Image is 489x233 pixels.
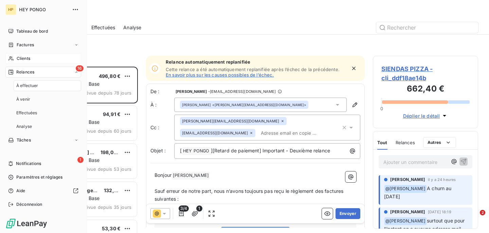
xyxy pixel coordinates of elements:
div: <[PERSON_NAME][EMAIL_ADDRESS][DOMAIN_NAME]> [182,102,306,107]
span: Tâches [17,137,31,143]
span: il y a 24 heures [428,178,456,182]
span: @ [PERSON_NAME] [384,217,427,225]
span: prévue depuis 78 jours [81,90,131,96]
input: Adresse email en copie ... [258,128,337,138]
span: - [EMAIL_ADDRESS][DOMAIN_NAME] [208,89,276,94]
span: Analyse [16,123,32,130]
span: 496,80 € [99,73,121,79]
label: Cc : [150,124,174,131]
span: [PERSON_NAME][EMAIL_ADDRESS][DOMAIN_NAME] [182,119,279,123]
span: Cette relance a été automatiquement replanifiée après l’échec de la précédente. [166,67,340,72]
input: Rechercher [376,22,478,33]
button: Autres [423,137,456,148]
span: 53,30 € [102,226,121,231]
span: 2 [480,210,485,215]
span: 1 [77,157,84,163]
span: HEY PONGO [19,7,68,12]
span: SIENDAS PIZZA - cli_ddf18ae14b [381,64,470,83]
span: Objet : [150,148,166,153]
span: Sauf erreur de notre part, nous n’avons toujours pas reçu le règlement des factures suivantes : [155,188,345,202]
span: [PERSON_NAME] [182,102,211,107]
button: Envoyer [336,208,360,219]
span: Relances [396,140,415,145]
span: 0 [380,106,383,111]
span: [PERSON_NAME] [176,89,207,94]
span: Relance automatiquement replanifiée [166,59,346,65]
a: Aide [5,185,81,196]
span: [PERSON_NAME] [172,172,210,180]
span: 94,91 € [103,111,121,117]
span: ][Retard de paiement] Important - Deuxième relance [211,148,330,153]
span: À effectuer [16,83,38,89]
span: Paramètres et réglages [16,174,62,180]
label: À : [150,101,174,108]
a: En savoir plus sur les causes possibles de l’échec. [166,72,274,78]
span: Déplier le détail [403,112,440,119]
span: Tout [377,140,387,145]
span: 198,00 € [101,149,121,155]
div: HP [5,4,16,15]
span: Effectuées [16,110,37,116]
span: [DATE] 18:19 [428,210,451,214]
span: @ [PERSON_NAME] [384,185,427,193]
span: [PERSON_NAME] [390,209,425,215]
span: Effectuées [91,24,115,31]
span: prévue depuis 35 jours [81,204,131,210]
span: prévue depuis 53 jours [81,166,131,172]
span: A churn au [DATE] [384,185,453,199]
span: Bonjour [155,172,171,178]
span: Aide [16,188,25,194]
span: 1 [196,205,202,212]
iframe: Intercom live chat [466,210,482,226]
span: De : [150,88,174,95]
span: Déconnexion [16,201,42,207]
span: HEY PONGO [182,147,210,155]
span: Notifications [16,161,41,167]
span: Analyse [123,24,141,31]
span: Factures [17,42,34,48]
img: Logo LeanPay [5,218,48,229]
span: 16 [76,65,84,71]
span: À venir [16,96,30,102]
span: prévue depuis 60 jours [81,128,131,134]
h3: 662,40 € [381,83,470,96]
span: Clients [17,55,30,62]
span: Tableau de bord [16,28,48,34]
span: Relances [16,69,34,75]
span: [ [180,148,182,153]
button: Déplier le détail [401,112,450,120]
span: 3/4 [179,205,189,212]
span: [PERSON_NAME] [390,177,425,183]
span: [EMAIL_ADDRESS][DOMAIN_NAME] [182,131,248,135]
span: 132,00 € [104,187,125,193]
